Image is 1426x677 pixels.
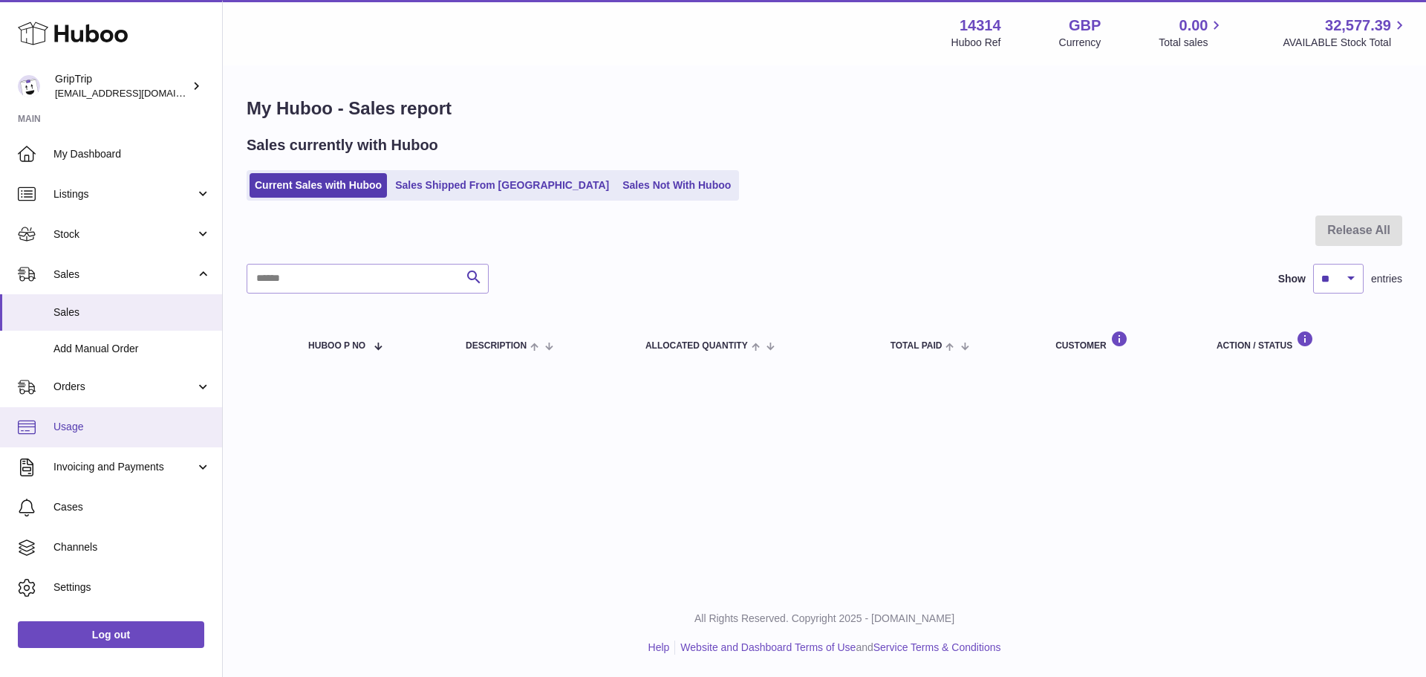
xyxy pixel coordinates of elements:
[1283,36,1408,50] span: AVAILABLE Stock Total
[53,420,211,434] span: Usage
[1159,36,1225,50] span: Total sales
[1059,36,1101,50] div: Currency
[53,380,195,394] span: Orders
[53,305,211,320] span: Sales
[250,173,387,198] a: Current Sales with Huboo
[18,621,204,648] a: Log out
[951,36,1001,50] div: Huboo Ref
[53,540,211,554] span: Channels
[53,268,195,282] span: Sales
[648,641,670,653] a: Help
[235,612,1414,626] p: All Rights Reserved. Copyright 2025 - [DOMAIN_NAME]
[1179,16,1208,36] span: 0.00
[18,75,40,97] img: internalAdmin-14314@internal.huboo.com
[1055,331,1187,351] div: Customer
[53,460,195,474] span: Invoicing and Payments
[53,227,195,242] span: Stock
[308,341,365,351] span: Huboo P no
[873,641,1001,653] a: Service Terms & Conditions
[53,500,211,514] span: Cases
[247,135,438,155] h2: Sales currently with Huboo
[675,641,1000,655] li: and
[1159,16,1225,50] a: 0.00 Total sales
[466,341,527,351] span: Description
[53,342,211,356] span: Add Manual Order
[645,341,748,351] span: ALLOCATED Quantity
[1217,331,1387,351] div: Action / Status
[55,87,218,99] span: [EMAIL_ADDRESS][DOMAIN_NAME]
[1283,16,1408,50] a: 32,577.39 AVAILABLE Stock Total
[960,16,1001,36] strong: 14314
[680,641,856,653] a: Website and Dashboard Terms of Use
[53,580,211,595] span: Settings
[1278,272,1306,286] label: Show
[1069,16,1101,36] strong: GBP
[1371,272,1402,286] span: entries
[390,173,614,198] a: Sales Shipped From [GEOGRAPHIC_DATA]
[891,341,942,351] span: Total paid
[1325,16,1391,36] span: 32,577.39
[247,97,1402,120] h1: My Huboo - Sales report
[53,147,211,161] span: My Dashboard
[55,72,189,100] div: GripTrip
[53,187,195,201] span: Listings
[617,173,736,198] a: Sales Not With Huboo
